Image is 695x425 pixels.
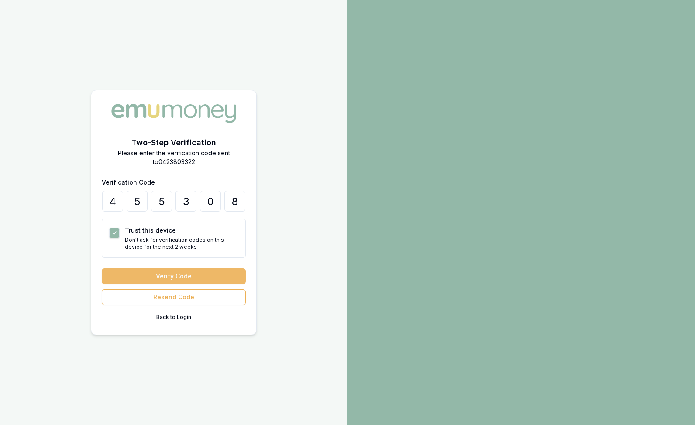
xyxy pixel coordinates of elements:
button: Verify Code [102,268,246,284]
p: Please enter the verification code sent to 0423803322 [102,149,246,166]
button: Back to Login [102,310,246,324]
button: Resend Code [102,289,246,305]
h2: Two-Step Verification [102,137,246,149]
label: Trust this device [125,226,176,234]
img: Emu Money [108,101,239,126]
label: Verification Code [102,178,155,186]
p: Don't ask for verification codes on this device for the next 2 weeks [125,236,238,250]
